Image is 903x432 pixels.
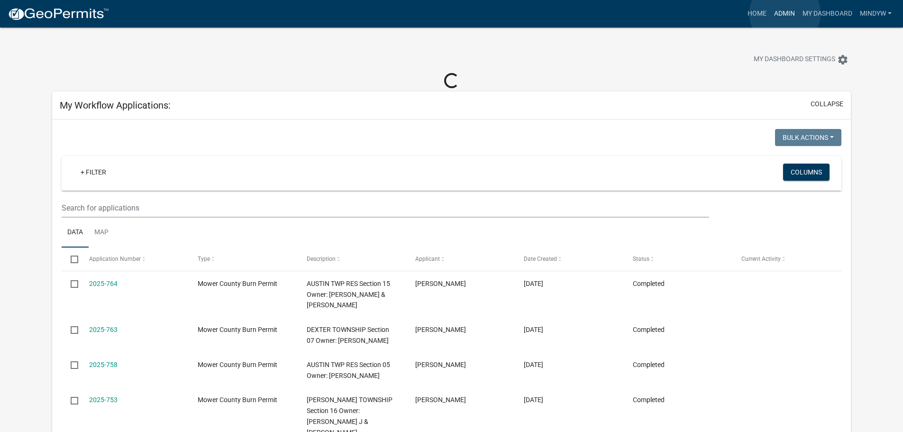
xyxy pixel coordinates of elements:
datatable-header-cell: Description [297,248,406,270]
datatable-header-cell: Status [624,248,732,270]
input: Search for applications [62,198,709,218]
span: Date Created [524,256,557,262]
button: Columns [783,164,830,181]
a: + Filter [73,164,114,181]
a: 2025-763 [89,326,118,333]
span: 09/05/2025 [524,396,543,404]
a: 2025-764 [89,280,118,287]
h5: My Workflow Applications: [60,100,171,111]
button: collapse [811,99,843,109]
span: AUSTIN TWP RES Section 15 Owner: SCHMIDT FRED J & DELOYCE C [307,280,390,309]
span: Completed [633,280,665,287]
span: DEXTER TOWNSHIP Section 07 Owner: MELDAHL BRIAN [307,326,389,344]
span: Mower County Burn Permit [198,326,277,333]
span: Mower County Burn Permit [198,396,277,404]
span: Completed [633,396,665,404]
span: Mindy Williamson [415,396,466,404]
a: Map [89,218,114,248]
button: Bulk Actions [775,129,841,146]
span: Mindy Williamson [415,280,466,287]
span: Application Number [89,256,141,262]
span: Mower County Burn Permit [198,280,277,287]
datatable-header-cell: Applicant [406,248,515,270]
span: 09/08/2025 [524,361,543,368]
a: 2025-753 [89,396,118,404]
span: Status [633,256,649,262]
span: 09/11/2025 [524,280,543,287]
span: Mower County Burn Permit [198,361,277,368]
span: Completed [633,326,665,333]
a: 2025-758 [89,361,118,368]
a: My Dashboard [799,5,856,23]
span: AUSTIN TWP RES Section 05 Owner: GALDAMEZ CARLOS [307,361,390,379]
datatable-header-cell: Current Activity [732,248,841,270]
datatable-header-cell: Date Created [515,248,623,270]
i: settings [837,54,848,65]
datatable-header-cell: Select [62,248,80,270]
a: Admin [770,5,799,23]
span: 09/10/2025 [524,326,543,333]
span: Completed [633,361,665,368]
span: Current Activity [741,256,781,262]
button: My Dashboard Settingssettings [746,50,856,69]
datatable-header-cell: Type [189,248,297,270]
span: Mindy Williamson [415,361,466,368]
span: Type [198,256,210,262]
a: Home [744,5,770,23]
a: mindyw [856,5,895,23]
datatable-header-cell: Application Number [80,248,189,270]
span: Mindy Williamson [415,326,466,333]
a: Data [62,218,89,248]
span: Description [307,256,336,262]
span: My Dashboard Settings [754,54,835,65]
span: Applicant [415,256,440,262]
